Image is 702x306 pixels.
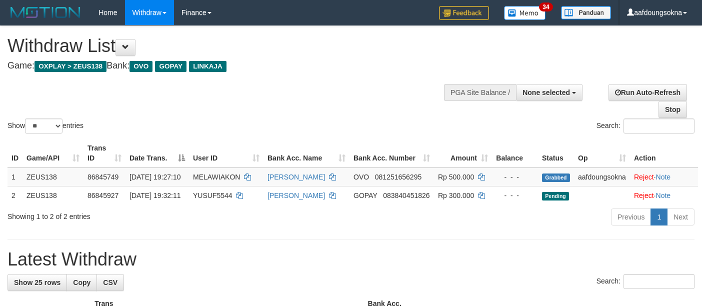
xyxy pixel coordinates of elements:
[7,186,22,204] td: 2
[538,139,574,167] th: Status
[656,173,671,181] a: Note
[611,208,651,225] a: Previous
[608,84,687,101] a: Run Auto-Refresh
[22,167,83,186] td: ZEUS138
[496,190,534,200] div: - - -
[522,88,570,96] span: None selected
[83,139,125,167] th: Trans ID: activate to sort column ascending
[66,274,97,291] a: Copy
[7,139,22,167] th: ID
[667,208,694,225] a: Next
[656,191,671,199] a: Note
[634,173,654,181] a: Reject
[596,118,694,133] label: Search:
[193,173,240,181] span: MELAWIAKON
[492,139,538,167] th: Balance
[434,139,492,167] th: Amount: activate to sort column ascending
[596,274,694,289] label: Search:
[125,139,189,167] th: Date Trans.: activate to sort column descending
[349,139,434,167] th: Bank Acc. Number: activate to sort column ascending
[438,173,474,181] span: Rp 500.000
[438,191,474,199] span: Rp 300.000
[87,173,118,181] span: 86845749
[7,167,22,186] td: 1
[7,36,458,56] h1: Withdraw List
[25,118,62,133] select: Showentries
[539,2,552,11] span: 34
[7,249,694,269] h1: Latest Withdraw
[189,61,226,72] span: LINKAJA
[87,191,118,199] span: 86845927
[623,274,694,289] input: Search:
[375,173,421,181] span: Copy 081251656295 to clipboard
[7,207,285,221] div: Showing 1 to 2 of 2 entries
[383,191,429,199] span: Copy 083840451826 to clipboard
[129,61,152,72] span: OVO
[658,101,687,118] a: Stop
[574,139,630,167] th: Op: activate to sort column ascending
[155,61,186,72] span: GOPAY
[561,6,611,19] img: panduan.png
[542,192,569,200] span: Pending
[623,118,694,133] input: Search:
[73,278,90,286] span: Copy
[193,191,232,199] span: YUSUF5544
[574,167,630,186] td: aafdoungsokna
[439,6,489,20] img: Feedback.jpg
[14,278,60,286] span: Show 25 rows
[7,118,83,133] label: Show entries
[634,191,654,199] a: Reject
[516,84,582,101] button: None selected
[129,191,180,199] span: [DATE] 19:32:11
[22,186,83,204] td: ZEUS138
[103,278,117,286] span: CSV
[504,6,546,20] img: Button%20Memo.svg
[267,173,325,181] a: [PERSON_NAME]
[7,274,67,291] a: Show 25 rows
[189,139,263,167] th: User ID: activate to sort column ascending
[650,208,667,225] a: 1
[7,5,83,20] img: MOTION_logo.png
[496,172,534,182] div: - - -
[129,173,180,181] span: [DATE] 19:27:10
[353,191,377,199] span: GOPAY
[34,61,106,72] span: OXPLAY > ZEUS138
[263,139,349,167] th: Bank Acc. Name: activate to sort column ascending
[7,61,458,71] h4: Game: Bank:
[630,167,698,186] td: ·
[630,139,698,167] th: Action
[630,186,698,204] td: ·
[96,274,124,291] a: CSV
[542,173,570,182] span: Grabbed
[444,84,516,101] div: PGA Site Balance /
[353,173,369,181] span: OVO
[22,139,83,167] th: Game/API: activate to sort column ascending
[267,191,325,199] a: [PERSON_NAME]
